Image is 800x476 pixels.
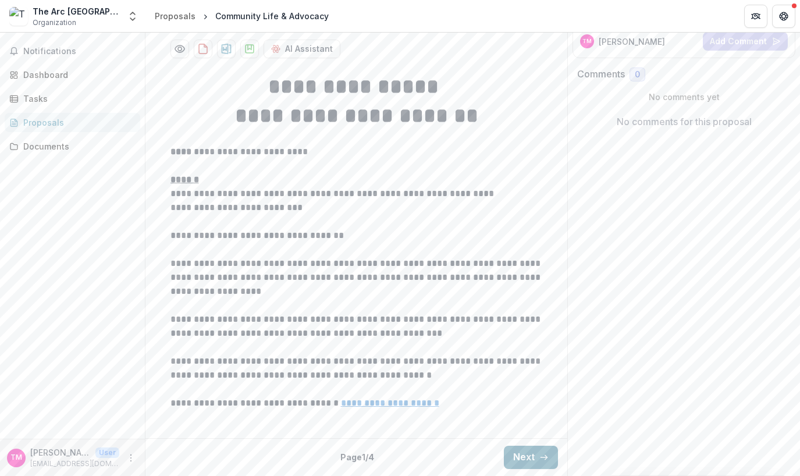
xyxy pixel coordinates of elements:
[5,42,140,61] button: Notifications
[23,140,131,152] div: Documents
[577,69,625,80] h2: Comments
[504,446,558,469] button: Next
[5,89,140,108] a: Tasks
[124,451,138,465] button: More
[23,93,131,105] div: Tasks
[744,5,767,28] button: Partners
[155,10,195,22] div: Proposals
[125,5,141,28] button: Open entity switcher
[5,113,140,132] a: Proposals
[194,40,212,58] button: download-proposal
[30,459,119,469] p: [EMAIL_ADDRESS][DOMAIN_NAME]
[635,70,640,80] span: 0
[23,69,131,81] div: Dashboard
[577,91,791,103] p: No comments yet
[33,5,120,17] div: The Arc [GEOGRAPHIC_DATA][US_STATE]
[30,446,91,459] p: [PERSON_NAME]
[95,447,119,458] p: User
[10,454,22,461] div: Thomas McKenna
[9,7,28,26] img: The Arc Eastern Connecticut
[23,116,131,129] div: Proposals
[599,35,665,48] p: [PERSON_NAME]
[33,17,76,28] span: Organization
[703,32,788,51] button: Add Comment
[340,451,374,463] p: Page 1 / 4
[170,40,189,58] button: Preview 1da87bec-c837-45ee-8b90-b45bb79e1f4e-1.pdf
[772,5,795,28] button: Get Help
[582,38,592,44] div: Thomas McKenna
[240,40,259,58] button: download-proposal
[264,40,340,58] button: AI Assistant
[5,137,140,156] a: Documents
[217,40,236,58] button: download-proposal
[5,65,140,84] a: Dashboard
[23,47,136,56] span: Notifications
[215,10,329,22] div: Community Life & Advocacy
[150,8,333,24] nav: breadcrumb
[150,8,200,24] a: Proposals
[617,115,752,129] p: No comments for this proposal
